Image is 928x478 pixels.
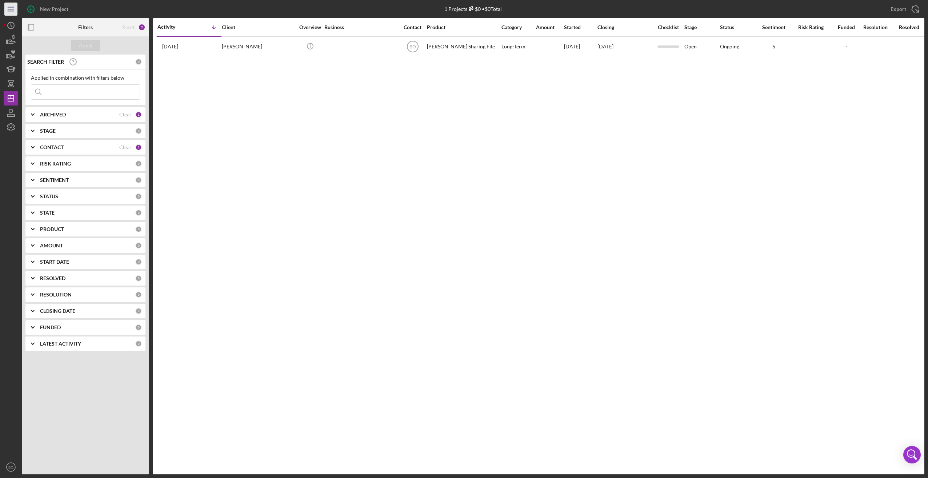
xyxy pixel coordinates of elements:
[793,24,829,30] div: Risk Rating
[40,112,66,117] b: ARCHIVED
[135,59,142,65] div: 0
[138,24,145,31] div: 2
[222,37,295,56] div: [PERSON_NAME]
[40,161,71,167] b: RISK RATING
[40,308,75,314] b: CLOSING DATE
[135,242,142,249] div: 0
[119,144,132,150] div: Clear
[684,24,719,30] div: Stage
[135,259,142,265] div: 0
[119,112,132,117] div: Clear
[162,44,178,49] time: 2025-10-08 14:43
[135,275,142,282] div: 0
[444,6,502,12] div: 1 Projects • $0 Total
[40,177,69,183] b: SENTIMENT
[536,24,563,30] div: Amount
[427,24,500,30] div: Product
[427,37,500,56] div: [PERSON_NAME] Sharing File
[222,24,295,30] div: Client
[830,24,863,30] div: Funded
[157,24,189,30] div: Activity
[684,37,719,56] div: Open
[891,2,906,16] div: Export
[122,24,135,30] div: Reset
[22,2,76,16] button: New Project
[40,2,68,16] div: New Project
[135,308,142,314] div: 0
[399,24,426,30] div: Contact
[40,128,56,134] b: STAGE
[78,24,93,30] b: Filters
[720,44,739,49] div: Ongoing
[296,24,324,30] div: Overview
[8,465,13,469] text: BO
[135,128,142,134] div: 0
[564,24,597,30] div: Started
[903,446,921,463] div: Open Intercom Messenger
[135,144,142,151] div: 1
[597,24,652,30] div: Closing
[40,292,72,298] b: RESOLUTION
[135,226,142,232] div: 0
[4,460,18,474] button: BO
[31,75,140,81] div: Applied in combination with filters below
[135,210,142,216] div: 0
[756,44,792,49] div: 5
[40,144,64,150] b: CONTACT
[135,177,142,183] div: 0
[79,40,92,51] div: Apply
[324,24,397,30] div: Business
[135,340,142,347] div: 0
[40,324,61,330] b: FUNDED
[40,226,64,232] b: PRODUCT
[467,6,481,12] div: $0
[501,24,535,30] div: Category
[135,324,142,331] div: 0
[40,341,81,347] b: LATEST ACTIVITY
[883,2,924,16] button: Export
[409,44,416,49] text: BO
[135,193,142,200] div: 0
[501,37,535,56] div: Long-Term
[71,40,100,51] button: Apply
[40,243,63,248] b: AMOUNT
[40,194,58,199] b: STATUS
[863,24,898,30] div: Resolution
[597,43,613,49] time: [DATE]
[27,59,64,65] b: SEARCH FILTER
[40,210,55,216] b: STATE
[653,24,684,30] div: Checklist
[135,160,142,167] div: 0
[135,111,142,118] div: 1
[564,37,597,56] div: [DATE]
[135,291,142,298] div: 0
[830,44,863,49] div: -
[40,275,65,281] b: RESOLVED
[40,259,69,265] b: START DATE
[720,24,755,30] div: Status
[756,24,792,30] div: Sentiment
